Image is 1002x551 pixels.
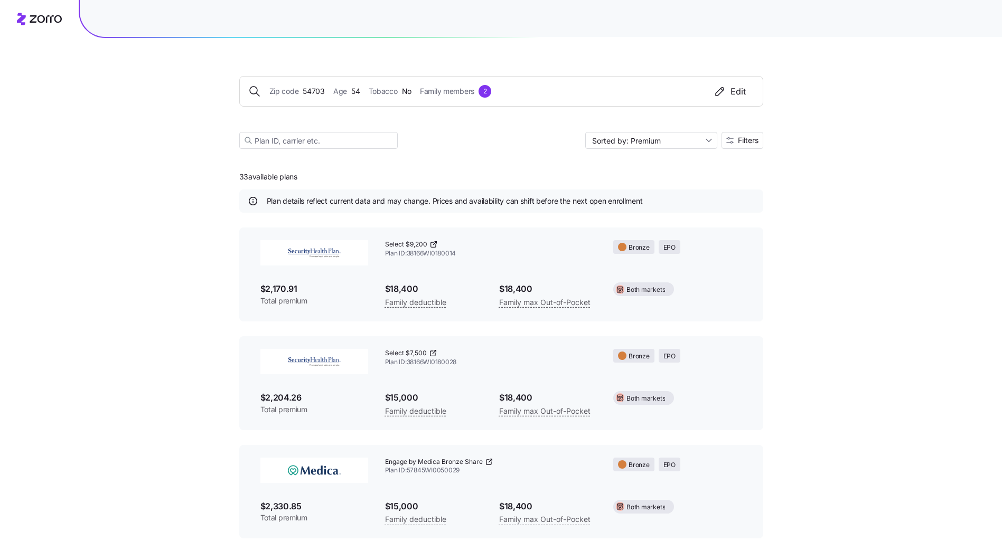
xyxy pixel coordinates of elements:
[260,458,368,483] img: Medica
[385,282,482,296] span: $18,400
[333,85,347,97] span: Age
[629,351,650,362] span: Bronze
[499,296,591,309] span: Family max Out-of-Pocket
[629,243,650,253] span: Bronze
[499,282,596,296] span: $18,400
[239,172,297,182] span: 33 available plans
[499,500,596,513] span: $18,400
[585,132,717,149] input: Sort by
[499,513,591,526] span: Family max Out-of-Pocket
[629,460,650,470] span: Bronze
[626,502,665,512] span: Both markets
[402,85,411,97] span: No
[385,500,482,513] span: $15,000
[239,132,398,149] input: Plan ID, carrier etc.
[663,460,676,470] span: EPO
[385,513,446,526] span: Family deductible
[385,391,482,404] span: $15,000
[385,349,427,358] span: Select $7,500
[663,243,676,253] span: EPO
[738,137,758,144] span: Filters
[722,132,763,149] button: Filters
[267,196,643,206] span: Plan details reflect current data and may change. Prices and availability can shift before the ne...
[369,85,398,97] span: Tobacco
[385,296,446,309] span: Family deductible
[260,282,368,296] span: $2,170.91
[499,405,591,417] span: Family max Out-of-Pocket
[385,358,597,367] span: Plan ID: 38166WI0180028
[714,85,746,98] div: Edit
[260,500,368,513] span: $2,330.85
[705,85,754,98] button: Edit
[303,85,325,97] span: 54703
[260,391,368,404] span: $2,204.26
[260,296,368,306] span: Total premium
[626,394,665,404] span: Both markets
[260,240,368,265] img: Security Health Plan
[385,405,446,417] span: Family deductible
[385,240,427,249] span: Select $9,200
[385,249,597,258] span: Plan ID: 38166WI0180014
[260,512,368,523] span: Total premium
[260,349,368,374] img: Security Health Plan
[420,85,474,97] span: Family members
[269,85,299,97] span: Zip code
[351,85,360,97] span: 54
[479,85,491,98] div: 2
[663,351,676,362] span: EPO
[385,466,597,475] span: Plan ID: 57845WI0050029
[626,285,665,295] span: Both markets
[385,458,483,467] span: Engage by Medica Bronze Share
[499,391,596,404] span: $18,400
[260,404,368,415] span: Total premium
